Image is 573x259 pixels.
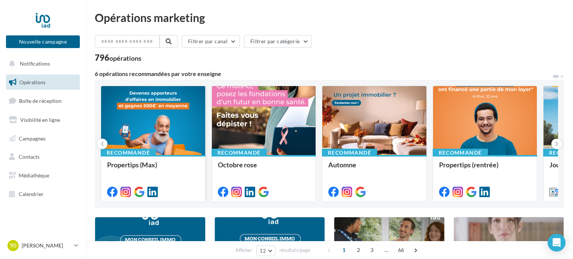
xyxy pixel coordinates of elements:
[328,161,420,176] div: Automne
[19,98,62,104] span: Boîte de réception
[433,149,488,157] div: Recommandé
[353,244,364,256] span: 2
[4,75,81,90] a: Opérations
[4,131,81,146] a: Campagnes
[19,135,46,141] span: Campagnes
[182,35,240,48] button: Filtrer par canal
[235,247,252,254] span: Afficher
[548,234,566,252] div: Open Intercom Messenger
[6,239,80,253] a: To [PERSON_NAME]
[107,161,199,176] div: Propertips (Max)
[256,246,275,256] button: 12
[439,161,531,176] div: Propertips (rentrée)
[322,149,377,157] div: Recommandé
[19,172,49,179] span: Médiathèque
[95,71,552,77] div: 6 opérations recommandées par votre enseigne
[279,247,310,254] span: résultats/page
[101,149,156,157] div: Recommandé
[4,93,81,109] a: Boîte de réception
[19,154,40,160] span: Contacts
[212,149,267,157] div: Recommandé
[6,35,80,48] button: Nouvelle campagne
[10,242,16,249] span: To
[244,35,312,48] button: Filtrer par catégorie
[4,56,78,72] button: Notifications
[19,191,44,197] span: Calendrier
[20,60,50,67] span: Notifications
[22,242,71,249] p: [PERSON_NAME]
[4,186,81,202] a: Calendrier
[338,244,350,256] span: 1
[4,112,81,128] a: Visibilité en ligne
[95,12,564,23] div: Opérations marketing
[260,248,266,254] span: 12
[395,244,407,256] span: 66
[109,55,141,61] div: opérations
[381,244,392,256] span: ...
[4,168,81,183] a: Médiathèque
[366,244,378,256] span: 3
[218,161,310,176] div: Octobre rose
[95,54,141,62] div: 796
[19,79,46,85] span: Opérations
[20,117,60,123] span: Visibilité en ligne
[4,149,81,165] a: Contacts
